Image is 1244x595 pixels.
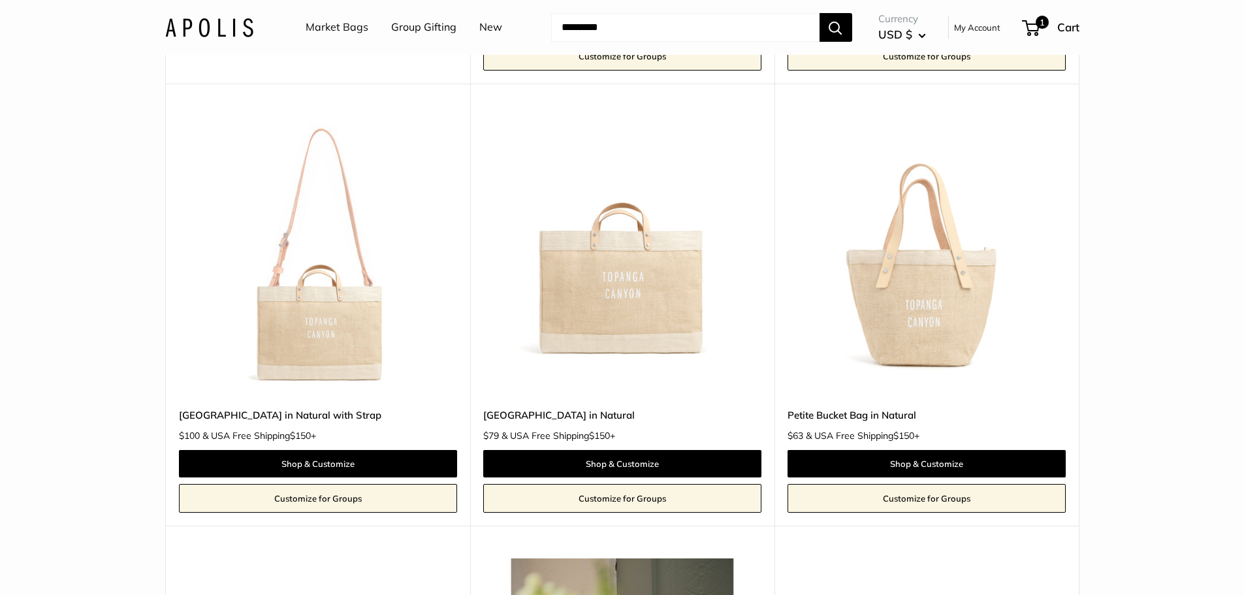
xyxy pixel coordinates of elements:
a: Customize for Groups [483,484,761,513]
a: Petite Bucket Bag in NaturalPetite Bucket Bag in Natural [788,116,1066,394]
a: Customize for Groups [788,484,1066,513]
span: $79 [483,430,499,442]
a: East West Market Bag in NaturalEast West Market Bag in Natural [483,116,761,394]
span: $100 [179,430,200,442]
span: & USA Free Shipping + [202,431,316,440]
a: 1 Cart [1023,17,1079,38]
a: Shop & Customize [179,450,457,477]
span: Cart [1057,20,1079,34]
a: Customize for Groups [483,42,761,71]
a: Customize for Groups [788,42,1066,71]
a: East West Bag in Natural with StrapEast West Bag in Natural with Strap [179,116,457,394]
input: Search... [551,13,820,42]
span: & USA Free Shipping + [806,431,919,440]
a: Group Gifting [391,18,456,37]
button: Search [820,13,852,42]
a: [GEOGRAPHIC_DATA] in Natural with Strap [179,408,457,423]
a: Shop & Customize [483,450,761,477]
img: Petite Bucket Bag in Natural [788,116,1066,394]
img: Apolis [165,18,253,37]
span: $150 [893,430,914,442]
img: East West Bag in Natural with Strap [179,116,457,394]
span: & USA Free Shipping + [502,431,615,440]
span: USD $ [878,27,912,41]
a: New [479,18,502,37]
a: Shop & Customize [788,450,1066,477]
img: East West Market Bag in Natural [483,116,761,394]
span: $150 [290,430,311,442]
span: 1 [1035,16,1048,29]
a: [GEOGRAPHIC_DATA] in Natural [483,408,761,423]
span: $150 [589,430,610,442]
button: USD $ [878,24,926,45]
a: Market Bags [306,18,368,37]
a: Customize for Groups [179,484,457,513]
a: Petite Bucket Bag in Natural [788,408,1066,423]
span: Currency [878,10,926,28]
a: My Account [954,20,1000,35]
span: $63 [788,430,803,442]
